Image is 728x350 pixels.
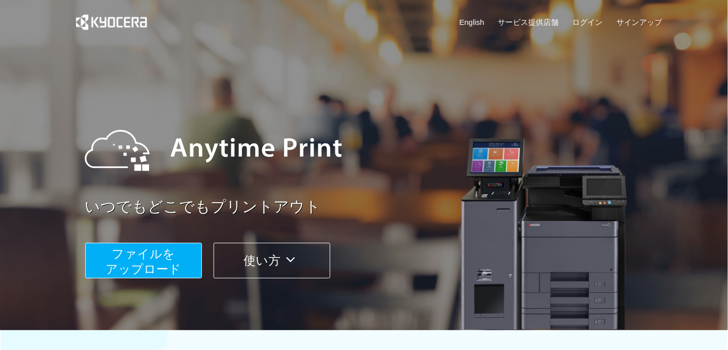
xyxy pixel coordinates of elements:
button: ファイルを​​アップロード [85,243,202,278]
a: サービス提供店舗 [498,17,559,27]
a: いつでもどこでもプリントアウト [85,196,669,218]
a: サインアップ [616,17,662,27]
span: ファイルを ​​アップロード [106,247,181,276]
a: ログイン [573,17,603,27]
a: English [460,17,484,27]
button: 使い方 [214,243,330,278]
